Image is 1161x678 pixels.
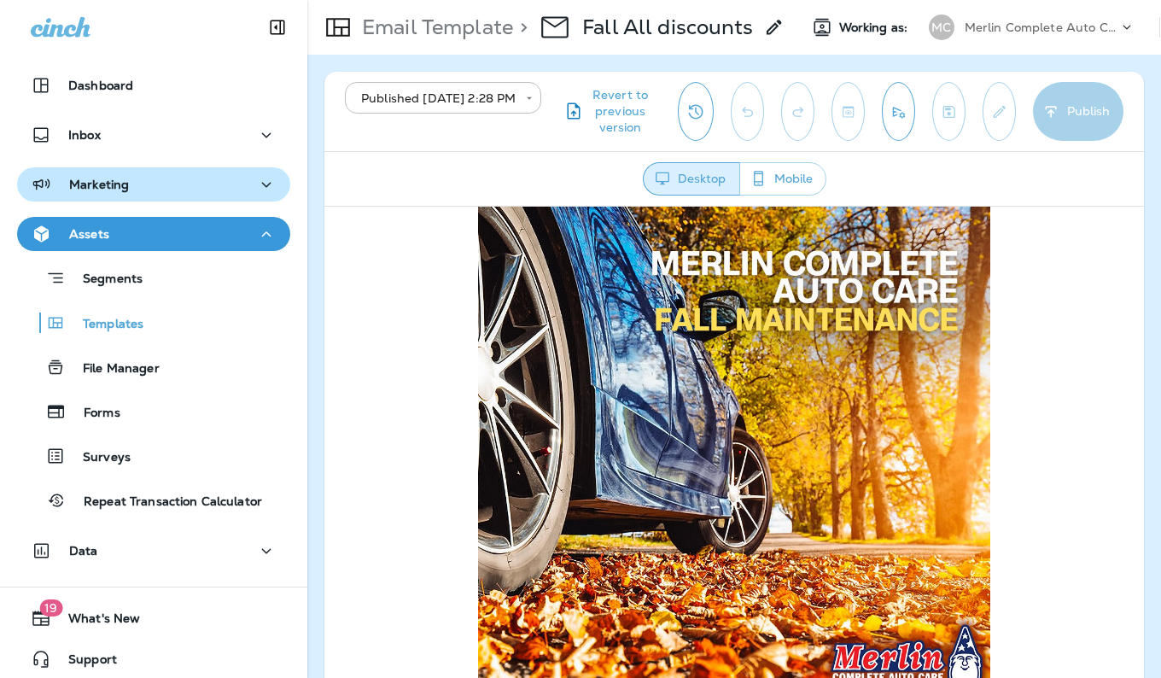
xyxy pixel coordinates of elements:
[929,15,954,40] div: MC
[66,272,143,289] p: Segments
[584,87,657,136] span: Revert to previous version
[839,20,912,35] span: Working as:
[68,79,133,92] p: Dashboard
[69,544,98,558] p: Data
[17,305,290,341] button: Templates
[254,10,301,44] button: Collapse Sidebar
[582,15,754,40] p: Fall All discounts
[17,601,290,635] button: 19What's New
[555,82,664,141] button: Revert to previous version
[17,482,290,518] button: Repeat Transaction Calculator
[67,494,262,511] p: Repeat Transaction Calculator
[68,128,101,142] p: Inbox
[66,317,143,333] p: Templates
[17,438,290,474] button: Surveys
[17,349,290,385] button: File Manager
[17,394,290,430] button: Forms
[51,611,140,632] span: What's New
[39,599,62,617] span: 19
[643,162,740,196] button: Desktop
[357,90,514,107] div: Published [DATE] 2:28 PM
[17,68,290,102] button: Dashboard
[513,15,528,40] p: >
[69,178,129,191] p: Marketing
[17,118,290,152] button: Inbox
[17,217,290,251] button: Assets
[17,167,290,202] button: Marketing
[17,642,290,676] button: Support
[67,406,120,422] p: Forms
[965,20,1118,34] p: Merlin Complete Auto Care
[69,227,109,241] p: Assets
[739,162,826,196] button: Mobile
[51,652,117,673] span: Support
[66,361,160,377] p: File Manager
[678,82,714,141] button: View Changelog
[17,534,290,568] button: Data
[17,260,290,296] button: Segments
[66,450,131,466] p: Surveys
[355,15,513,40] p: Email Template
[882,82,915,141] button: Send test email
